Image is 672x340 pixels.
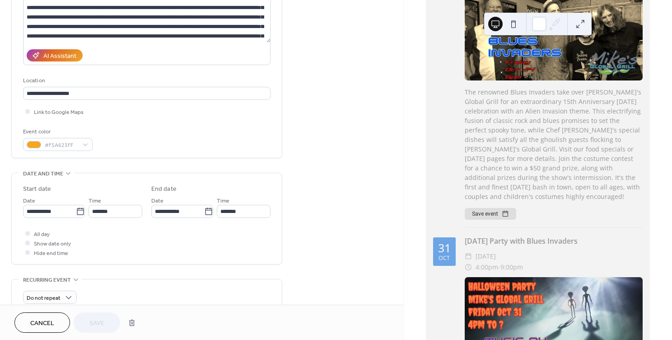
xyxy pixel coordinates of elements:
span: Time [217,196,229,206]
div: ​ [465,262,472,273]
span: Hide end time [34,249,68,258]
span: Cancel [30,319,54,328]
div: AI Assistant [43,52,76,61]
div: 31 [438,242,451,254]
button: Save event [465,208,516,220]
div: Location [23,76,269,85]
span: All day [34,230,50,239]
div: End date [151,184,177,194]
div: ​ [465,251,472,262]
div: Event color [23,127,91,137]
div: The renowned Blues Invaders take over [PERSON_NAME]'s Global Grill for an extraordinary 15th Anni... [465,87,643,201]
div: Oct [439,255,450,261]
button: Cancel [14,312,70,333]
div: [DATE] Party with Blues Invaders [465,236,643,246]
span: Link to Google Maps [34,108,84,117]
span: Date [151,196,163,206]
span: Time [89,196,101,206]
span: Do not repeat [27,293,61,303]
span: Date [23,196,35,206]
button: AI Assistant [27,49,83,61]
span: #F5A623FF [45,141,78,150]
span: Show date only [34,239,71,249]
span: Recurring event [23,275,71,285]
span: Date and time [23,169,63,179]
span: 9:00pm [500,262,523,273]
span: [DATE] [476,251,496,262]
div: Start date [23,184,51,194]
span: 4:00pm [476,262,498,273]
span: - [498,262,500,273]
